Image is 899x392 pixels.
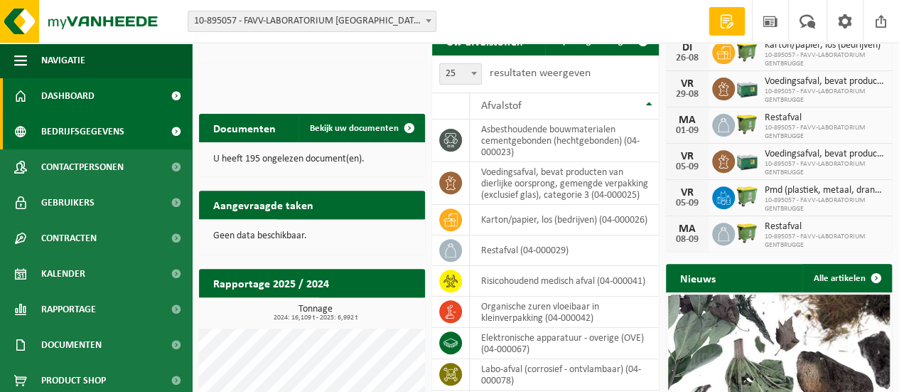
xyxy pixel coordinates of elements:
[213,154,411,164] p: U heeft 195 ongelezen document(en).
[765,196,885,213] span: 10-895057 - FAVV-LABORATORIUM GENTBRUGGE
[765,112,885,124] span: Restafval
[41,149,124,185] span: Contactpersonen
[298,114,424,142] a: Bekijk uw documenten
[673,198,701,208] div: 05-09
[470,235,658,266] td: restafval (04-000029)
[556,37,632,46] span: Ophaling aanvragen
[206,304,425,322] h3: Tonnage
[673,151,701,162] div: VR
[765,88,885,105] span: 10-895057 - FAVV-LABORATORIUM GENTBRUGGE
[310,124,399,133] span: Bekijk uw documenten
[735,221,759,245] img: WB-1100-HPE-GN-50
[199,269,343,297] h2: Rapportage 2025 / 2024
[470,266,658,297] td: risicohoudend medisch afval (04-000041)
[673,90,701,100] div: 29-08
[439,63,482,85] span: 25
[188,11,436,31] span: 10-895057 - FAVV-LABORATORIUM GENTBRUGGE - GENTBRUGGE
[735,39,759,63] img: WB-1100-HPE-GN-50
[673,223,701,235] div: MA
[673,235,701,245] div: 08-09
[470,162,658,205] td: voedingsafval, bevat producten van dierlijke oorsprong, gemengde verpakking (exclusief glas), cat...
[673,115,701,126] div: MA
[199,191,328,218] h2: Aangevraagde taken
[765,124,885,141] span: 10-895057 - FAVV-LABORATORIUM GENTBRUGGE
[41,114,124,149] span: Bedrijfsgegevens
[199,114,290,142] h2: Documenten
[666,264,730,292] h2: Nieuws
[206,314,425,322] span: 2024: 16,109 t - 2025: 6,992 t
[765,51,885,68] span: 10-895057 - FAVV-LABORATORIUM GENTBRUGGE
[765,40,885,51] span: Karton/papier, los (bedrijven)
[41,327,102,363] span: Documenten
[319,297,424,325] a: Bekijk rapportage
[41,43,85,78] span: Navigatie
[765,233,885,250] span: 10-895057 - FAVV-LABORATORIUM GENTBRUGGE
[213,231,411,241] p: Geen data beschikbaar.
[765,149,885,160] span: Voedingsafval, bevat producten van dierlijke oorsprong, gemengde verpakking (exc...
[673,187,701,198] div: VR
[470,205,658,235] td: karton/papier, los (bedrijven) (04-000026)
[673,162,701,172] div: 05-09
[673,53,701,63] div: 26-08
[41,256,85,292] span: Kalender
[470,328,658,359] td: elektronische apparatuur - overige (OVE) (04-000067)
[735,112,759,136] img: WB-1100-HPE-GN-50
[188,11,436,32] span: 10-895057 - FAVV-LABORATORIUM GENTBRUGGE - GENTBRUGGE
[673,78,701,90] div: VR
[673,126,701,136] div: 01-09
[41,221,97,256] span: Contracten
[765,160,885,177] span: 10-895057 - FAVV-LABORATORIUM GENTBRUGGE
[480,100,521,112] span: Afvalstof
[765,221,885,233] span: Restafval
[470,359,658,391] td: labo-afval (corrosief - ontvlambaar) (04-000078)
[765,76,885,88] span: Voedingsafval, bevat producten van dierlijke oorsprong, gemengde verpakking (exc...
[673,42,701,53] div: DI
[41,78,95,114] span: Dashboard
[735,148,759,172] img: PB-LB-0680-HPE-GN-01
[41,292,96,327] span: Rapportage
[41,185,95,221] span: Gebruikers
[802,264,890,292] a: Alle artikelen
[735,184,759,208] img: WB-0660-HPE-GN-50
[735,75,759,100] img: PB-LB-0680-HPE-GN-01
[440,64,481,84] span: 25
[470,120,658,162] td: asbesthoudende bouwmaterialen cementgebonden (hechtgebonden) (04-000023)
[765,185,885,196] span: Pmd (plastiek, metaal, drankkartons) (bedrijven)
[489,68,590,79] label: resultaten weergeven
[470,297,658,328] td: organische zuren vloeibaar in kleinverpakking (04-000042)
